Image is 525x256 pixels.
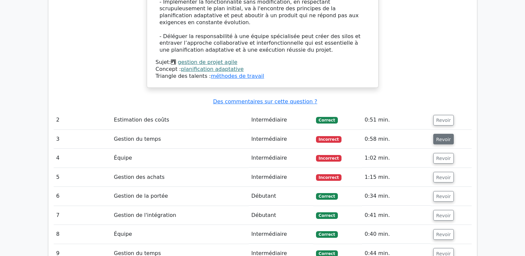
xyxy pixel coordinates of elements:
font: Triangle des talents : [156,73,211,79]
font: Estimation des coûts [114,117,169,123]
font: 7 [56,212,60,218]
button: Revoir [433,229,454,240]
button: Revoir [433,153,454,164]
font: Incorrect [319,156,339,161]
font: 5 [56,174,60,180]
font: Sujet: [156,59,171,65]
button: Revoir [433,134,454,144]
font: Débutant [251,212,276,218]
font: Gestion des achats [114,174,165,180]
font: Intermédiaire [251,174,287,180]
font: Incorrect [319,175,339,180]
font: Gestion du temps [114,136,161,142]
font: Revoir [436,156,451,161]
font: Concept : [156,66,181,72]
font: Revoir [436,232,451,237]
font: Revoir [436,194,451,199]
font: Gestion de la portée [114,193,168,199]
button: Revoir [433,115,454,126]
font: Gestion de l'intégration [114,212,176,218]
font: 8 [56,231,60,237]
button: Revoir [433,191,454,202]
font: Correct [319,118,335,123]
font: Revoir [436,136,451,142]
font: Intermédiaire [251,231,287,237]
font: Revoir [436,118,451,123]
font: 0:51 min. [365,117,390,123]
font: Incorrect [319,137,339,142]
font: 2 [56,117,60,123]
font: Intermédiaire [251,117,287,123]
a: planification adaptative [181,66,243,72]
font: Intermédiaire [251,136,287,142]
font: Revoir [436,175,451,180]
font: Correct [319,232,335,237]
font: Équipe [114,155,132,161]
font: Revoir [436,213,451,218]
font: Revoir [436,251,451,256]
font: Correct [319,213,335,218]
font: 0:40 min. [365,231,390,237]
font: 0:41 min. [365,212,390,218]
font: 4 [56,155,60,161]
font: 1:02 min. [365,155,390,161]
a: méthodes de travail [211,73,264,79]
font: - Déléguer la responsabilité à une équipe spécialisée peut créer des silos et entraver l’approche... [160,33,361,53]
font: 6 [56,193,60,199]
font: 1:15 min. [365,174,390,180]
font: Débutant [251,193,276,199]
a: gestion de projet agile [178,59,237,65]
font: Équipe [114,231,132,237]
a: Des commentaires sur cette question ? [213,98,317,105]
font: Intermédiaire [251,155,287,161]
font: 0:58 min. [365,136,390,142]
font: Correct [319,251,335,256]
button: Revoir [433,172,454,182]
font: 3 [56,136,60,142]
font: 0:34 min. [365,193,390,199]
font: Correct [319,194,335,199]
button: Revoir [433,210,454,221]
